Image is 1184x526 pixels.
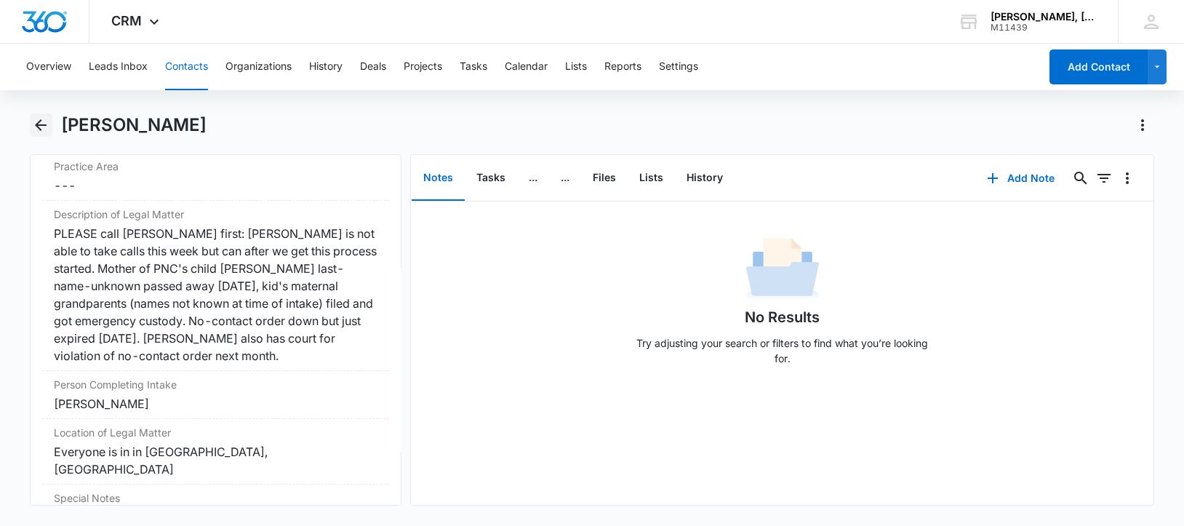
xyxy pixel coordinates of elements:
[360,44,386,90] button: Deals
[675,156,735,201] button: History
[746,234,819,306] img: No Data
[630,335,935,366] p: Try adjusting your search or filters to find what you’re looking for.
[54,225,378,364] div: PLEASE call [PERSON_NAME] first: [PERSON_NAME] is not able to take calls this week but can after ...
[972,161,1069,196] button: Add Note
[604,44,641,90] button: Reports
[1131,113,1154,137] button: Actions
[549,156,581,201] button: ...
[517,156,549,201] button: ...
[1116,167,1139,190] button: Overflow Menu
[225,44,292,90] button: Organizations
[54,425,378,440] label: Location of Legal Matter
[54,159,378,174] label: Practice Area
[54,395,378,413] div: [PERSON_NAME]
[565,44,587,90] button: Lists
[460,44,487,90] button: Tasks
[404,44,442,90] button: Projects
[991,11,1097,23] div: account name
[659,44,698,90] button: Settings
[42,371,390,419] div: Person Completing Intake[PERSON_NAME]
[581,156,628,201] button: Files
[61,114,207,136] h1: [PERSON_NAME]
[1092,167,1116,190] button: Filters
[628,156,675,201] button: Lists
[1049,49,1148,84] button: Add Contact
[42,201,390,371] div: Description of Legal MatterPLEASE call [PERSON_NAME] first: [PERSON_NAME] is not able to take cal...
[309,44,343,90] button: History
[54,377,378,392] label: Person Completing Intake
[54,443,378,478] div: Everyone is in in [GEOGRAPHIC_DATA], [GEOGRAPHIC_DATA]
[465,156,517,201] button: Tasks
[89,44,148,90] button: Leads Inbox
[991,23,1097,33] div: account id
[1069,167,1092,190] button: Search...
[42,419,390,485] div: Location of Legal MatterEveryone is in in [GEOGRAPHIC_DATA], [GEOGRAPHIC_DATA]
[165,44,208,90] button: Contacts
[42,153,390,201] div: Practice Area---
[412,156,465,201] button: Notes
[26,44,71,90] button: Overview
[505,44,548,90] button: Calendar
[54,490,378,506] label: Special Notes
[30,113,52,137] button: Back
[111,13,142,28] span: CRM
[54,207,378,222] label: Description of Legal Matter
[745,306,820,328] h1: No Results
[54,177,378,194] dd: ---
